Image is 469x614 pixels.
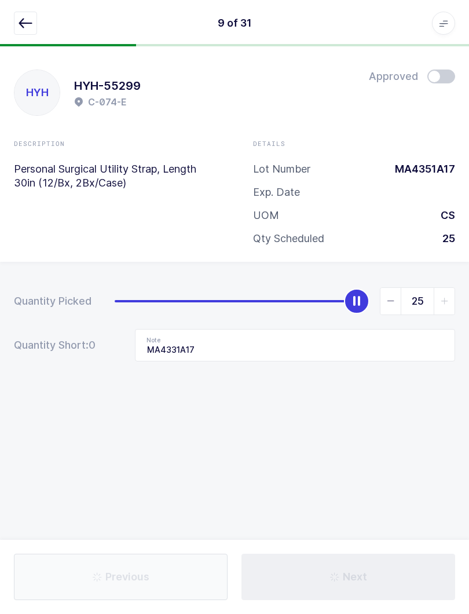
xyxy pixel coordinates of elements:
div: 25 [433,232,455,246]
div: MA4351A17 [386,162,455,176]
p: Personal Surgical Utility Strap, Length 30in (12/Bx, 2Bx/Case) [14,162,216,190]
div: CS [431,209,455,222]
div: UOM [253,209,279,222]
h1: HYH-55299 [74,76,141,95]
div: 9 of 31 [218,16,252,30]
span: 0 [89,338,112,352]
div: slider between 0 and 25 [115,287,455,315]
div: Description [14,139,216,148]
span: Approved [369,70,418,83]
h2: C-074-E [88,95,127,109]
div: Quantity Picked [14,294,91,308]
input: Note [135,329,455,361]
div: Exp. Date [253,185,300,199]
div: Qty Scheduled [253,232,324,246]
div: Lot Number [253,162,310,176]
div: Details [253,139,455,148]
div: Quantity Short: [14,338,112,352]
div: HYH [14,70,60,115]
